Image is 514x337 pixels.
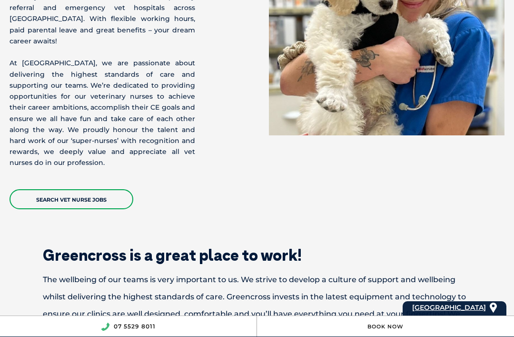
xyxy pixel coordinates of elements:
h2: Greencross is a great place to work! [10,247,504,263]
a: 07 5529 8011 [114,323,156,330]
a: Search Vet Nurse Jobs [10,189,133,209]
img: location_pin.svg [490,303,497,313]
a: Book Now [367,323,404,330]
p: At [GEOGRAPHIC_DATA], we are passionate about delivering the highest standards of care and suppor... [10,58,195,168]
a: [GEOGRAPHIC_DATA] [412,301,486,314]
span: [GEOGRAPHIC_DATA] [412,303,486,312]
img: location_phone.svg [101,323,109,331]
